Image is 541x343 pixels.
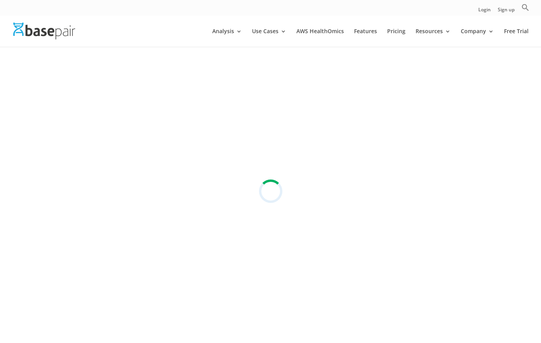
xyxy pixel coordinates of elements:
a: Login [478,7,491,16]
a: Sign up [498,7,515,16]
a: Features [354,28,377,47]
a: AWS HealthOmics [296,28,344,47]
a: Company [461,28,494,47]
a: Free Trial [504,28,529,47]
a: Analysis [212,28,242,47]
img: Basepair [13,23,75,39]
svg: Search [522,4,529,11]
a: Resources [416,28,451,47]
a: Pricing [387,28,405,47]
a: Search Icon Link [522,4,529,16]
a: Use Cases [252,28,286,47]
